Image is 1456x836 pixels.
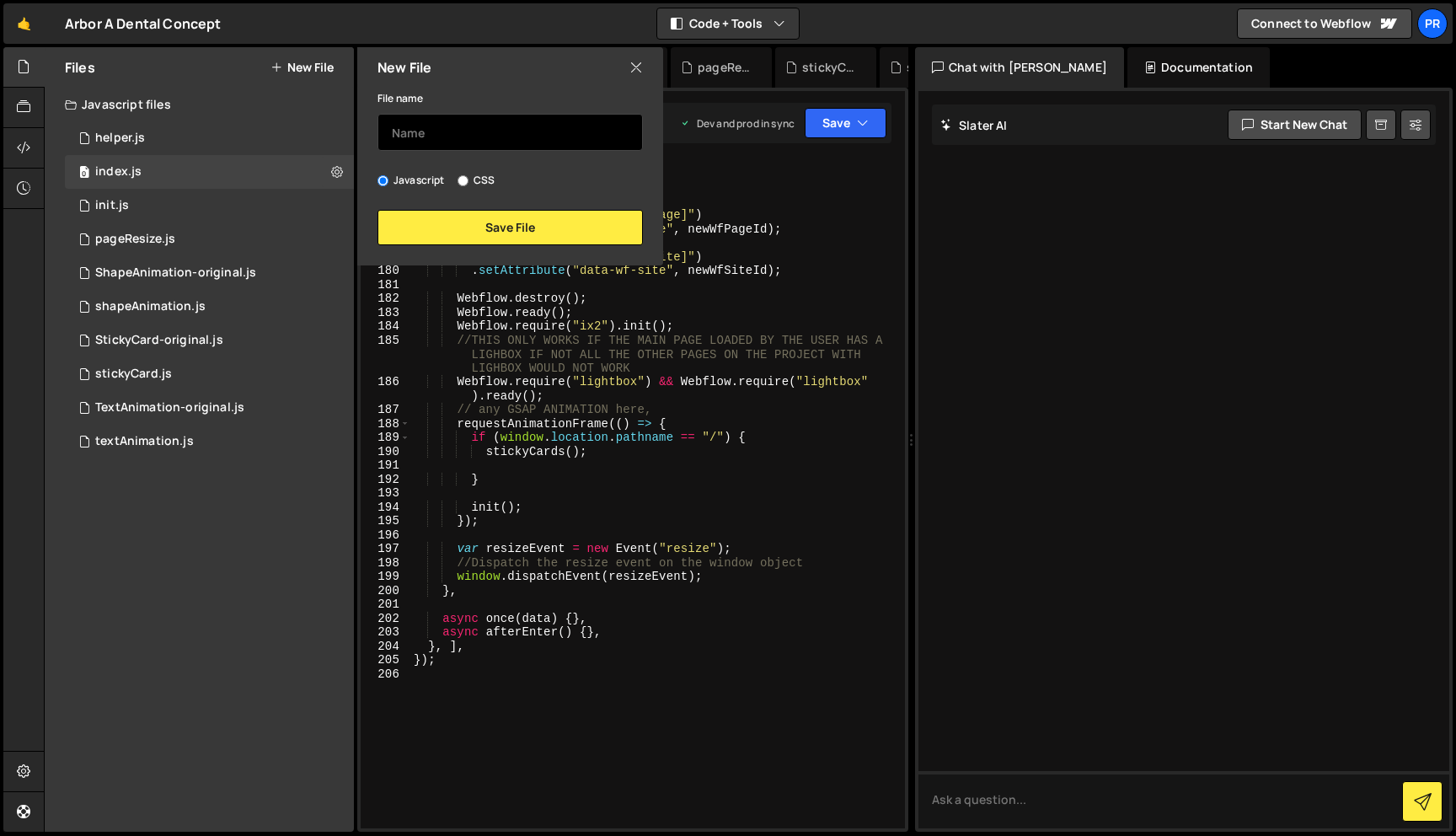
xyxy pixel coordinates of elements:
div: 187 [361,403,410,417]
div: 191 [361,458,410,473]
span: 0 [79,167,89,180]
div: 16988/47935.js [65,256,354,290]
div: Javascript files [45,88,354,121]
div: 190 [361,445,410,459]
div: textAnimation.js [95,434,194,449]
div: init.js [95,198,129,213]
div: 16988/47234.js [65,290,354,324]
div: 200 [361,584,410,598]
div: 183 [361,306,410,320]
div: 192 [361,473,410,487]
button: Save File [377,210,643,245]
a: Connect to Webflow [1237,8,1412,39]
a: 🤙 [3,3,45,44]
div: 193 [361,486,410,501]
div: 189 [361,431,410,445]
div: pageResize.js [95,232,175,247]
div: 186 [361,375,410,403]
div: Dev and prod in sync [680,116,795,131]
div: 201 [361,598,410,612]
div: shapeAnimation.js [95,299,206,314]
div: 16988/47934.js [65,324,354,357]
div: 199 [361,570,410,584]
div: 196 [361,528,410,543]
div: StickyCard-original.js [95,333,223,348]
div: 188 [361,417,410,431]
label: File name [377,90,423,107]
input: Name [377,114,643,151]
div: 194 [361,501,410,515]
div: 16988/46598.js [65,155,354,189]
div: Chat with [PERSON_NAME] [915,47,1124,88]
div: 204 [361,640,410,654]
div: 182 [361,292,410,306]
div: 180 [361,264,410,278]
button: Code + Tools [657,8,799,39]
a: pr [1417,8,1448,39]
button: Save [805,108,886,138]
div: 205 [361,653,410,667]
h2: New File [377,58,431,77]
div: 16988/47936.js [65,391,354,425]
div: 202 [361,612,410,626]
div: 197 [361,542,410,556]
div: ShapeAnimation-original.js [95,265,256,281]
div: 203 [361,625,410,640]
h2: Slater AI [940,117,1008,133]
div: Documentation [1127,47,1270,88]
h2: Files [65,58,95,77]
div: 16988/47371.js [65,357,354,391]
button: Start new chat [1228,110,1362,140]
label: CSS [458,172,495,189]
label: Javascript [377,172,445,189]
div: 198 [361,556,410,571]
input: CSS [458,175,468,186]
div: 16988/47737.js [65,222,354,256]
div: stickyCard.js [95,367,172,382]
button: New File [270,61,334,74]
div: 16988/47231.js [65,425,354,458]
input: Javascript [377,175,388,186]
div: 16988/47233.js [65,189,354,222]
div: pageResize.js [698,59,752,76]
div: TextAnimation-original.js [95,400,244,415]
div: 181 [361,278,410,292]
div: 195 [361,514,410,528]
div: helper.js [95,131,145,146]
div: shapeAnimation.js [907,59,961,76]
div: stickyCard.js [802,59,856,76]
div: Arbor A Dental Concept [65,13,222,34]
div: 16988/47232.js [65,121,354,155]
div: 184 [361,319,410,334]
div: 185 [361,334,410,376]
div: index.js [95,164,142,180]
div: 206 [361,667,410,682]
